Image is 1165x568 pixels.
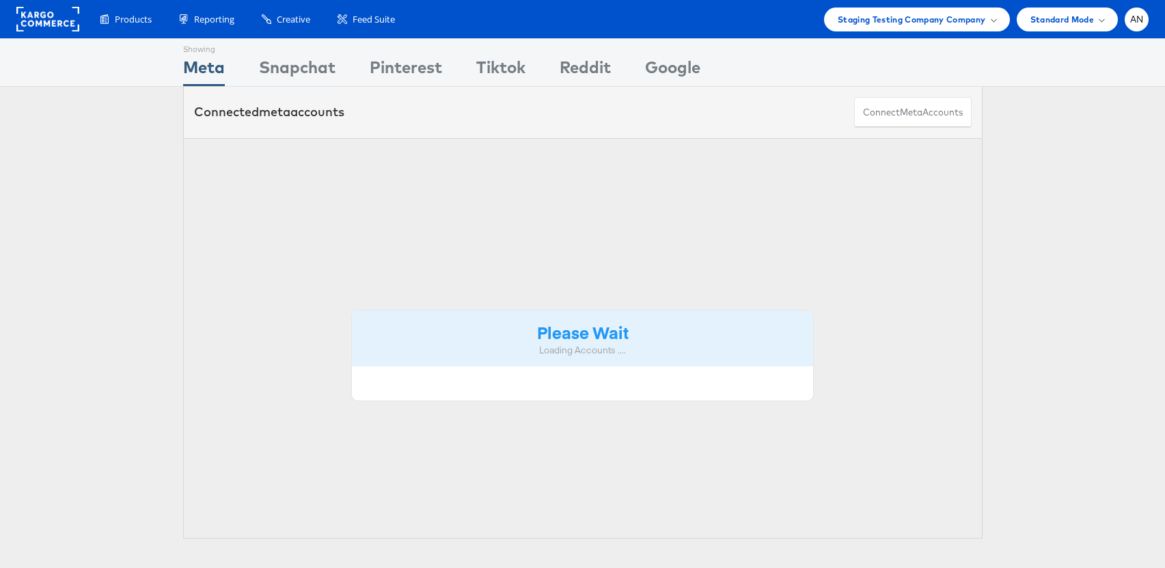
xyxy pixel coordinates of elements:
[277,13,310,26] span: Creative
[353,13,395,26] span: Feed Suite
[259,55,335,86] div: Snapchat
[1130,15,1144,24] span: AN
[1030,12,1094,27] span: Standard Mode
[194,103,344,121] div: Connected accounts
[854,97,972,128] button: ConnectmetaAccounts
[838,12,986,27] span: Staging Testing Company Company
[183,39,225,55] div: Showing
[476,55,525,86] div: Tiktok
[560,55,611,86] div: Reddit
[183,55,225,86] div: Meta
[645,55,700,86] div: Google
[537,321,629,343] strong: Please Wait
[194,13,234,26] span: Reporting
[115,13,152,26] span: Products
[900,106,922,119] span: meta
[259,104,290,120] span: meta
[370,55,442,86] div: Pinterest
[362,344,804,357] div: Loading Accounts ....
